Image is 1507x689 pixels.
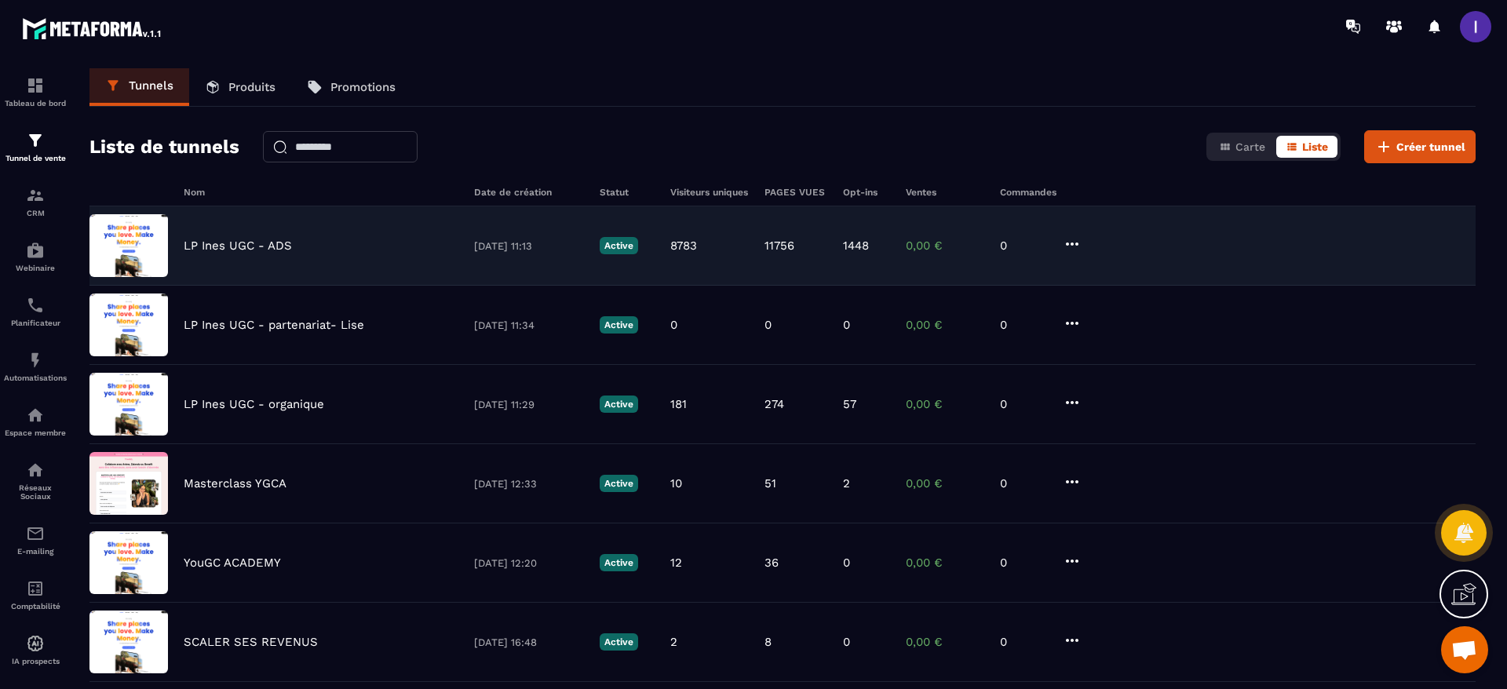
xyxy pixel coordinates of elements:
[184,556,281,570] p: YouGC ACADEMY
[670,476,682,490] p: 10
[4,428,67,437] p: Espace membre
[89,611,168,673] img: image
[1000,187,1056,198] h6: Commandes
[1302,140,1328,153] span: Liste
[4,174,67,229] a: formationformationCRM
[4,547,67,556] p: E-mailing
[89,452,168,515] img: image
[330,80,396,94] p: Promotions
[89,214,168,277] img: image
[4,449,67,512] a: social-networksocial-networkRéseaux Sociaux
[843,635,850,649] p: 0
[26,76,45,95] img: formation
[291,68,411,106] a: Promotions
[670,187,749,198] h6: Visiteurs uniques
[906,476,984,490] p: 0,00 €
[26,241,45,260] img: automations
[764,556,779,570] p: 36
[1000,635,1047,649] p: 0
[600,396,638,413] p: Active
[1000,239,1047,253] p: 0
[4,602,67,611] p: Comptabilité
[600,237,638,254] p: Active
[906,635,984,649] p: 0,00 €
[26,579,45,598] img: accountant
[1000,476,1047,490] p: 0
[4,319,67,327] p: Planificateur
[4,483,67,501] p: Réseaux Sociaux
[764,187,827,198] h6: PAGES VUES
[26,461,45,479] img: social-network
[906,556,984,570] p: 0,00 €
[89,373,168,436] img: image
[89,293,168,356] img: image
[26,186,45,205] img: formation
[1000,318,1047,332] p: 0
[26,634,45,653] img: automations
[4,264,67,272] p: Webinaire
[600,316,638,334] p: Active
[4,284,67,339] a: schedulerschedulerPlanificateur
[184,187,458,198] h6: Nom
[670,239,697,253] p: 8783
[4,119,67,174] a: formationformationTunnel de vente
[764,397,784,411] p: 274
[228,80,275,94] p: Produits
[184,239,292,253] p: LP Ines UGC - ADS
[474,240,584,252] p: [DATE] 11:13
[843,187,890,198] h6: Opt-ins
[184,318,364,332] p: LP Ines UGC - partenariat- Lise
[89,68,189,106] a: Tunnels
[4,657,67,665] p: IA prospects
[26,406,45,425] img: automations
[4,154,67,162] p: Tunnel de vente
[4,99,67,108] p: Tableau de bord
[4,339,67,394] a: automationsautomationsAutomatisations
[189,68,291,106] a: Produits
[22,14,163,42] img: logo
[764,635,772,649] p: 8
[89,531,168,594] img: image
[4,209,67,217] p: CRM
[4,394,67,449] a: automationsautomationsEspace membre
[600,475,638,492] p: Active
[1441,626,1488,673] a: Ouvrir le chat
[4,512,67,567] a: emailemailE-mailing
[4,374,67,382] p: Automatisations
[474,399,584,410] p: [DATE] 11:29
[843,476,850,490] p: 2
[670,318,677,332] p: 0
[26,524,45,543] img: email
[1210,136,1275,158] button: Carte
[600,554,638,571] p: Active
[670,556,682,570] p: 12
[1000,556,1047,570] p: 0
[843,556,850,570] p: 0
[184,397,324,411] p: LP Ines UGC - organique
[89,131,239,162] h2: Liste de tunnels
[4,567,67,622] a: accountantaccountantComptabilité
[474,557,584,569] p: [DATE] 12:20
[4,229,67,284] a: automationsautomationsWebinaire
[474,319,584,331] p: [DATE] 11:34
[843,318,850,332] p: 0
[26,351,45,370] img: automations
[4,64,67,119] a: formationformationTableau de bord
[474,636,584,648] p: [DATE] 16:48
[26,131,45,150] img: formation
[764,476,776,490] p: 51
[184,635,318,649] p: SCALER SES REVENUS
[1364,130,1476,163] button: Créer tunnel
[1235,140,1265,153] span: Carte
[906,318,984,332] p: 0,00 €
[129,78,173,93] p: Tunnels
[764,239,794,253] p: 11756
[1276,136,1337,158] button: Liste
[764,318,772,332] p: 0
[906,239,984,253] p: 0,00 €
[843,397,856,411] p: 57
[1396,139,1465,155] span: Créer tunnel
[670,635,677,649] p: 2
[474,187,584,198] h6: Date de création
[600,187,655,198] h6: Statut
